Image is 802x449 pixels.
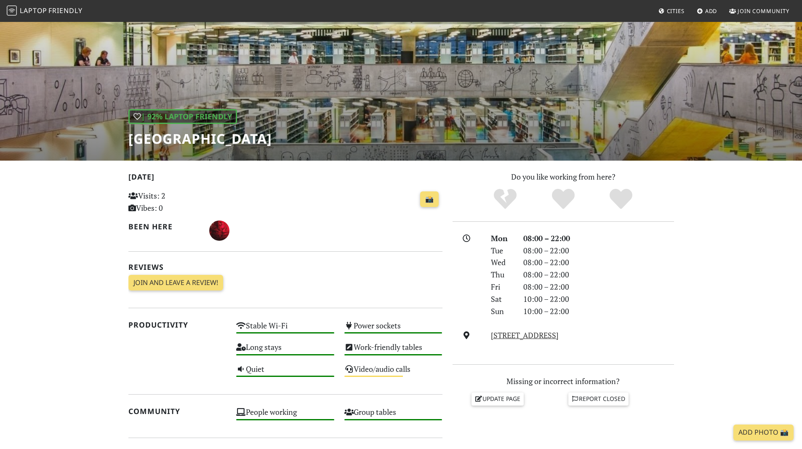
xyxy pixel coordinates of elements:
[231,362,339,384] div: Quiet
[48,6,82,15] span: Friendly
[655,3,688,19] a: Cities
[491,330,559,340] a: [STREET_ADDRESS]
[20,6,47,15] span: Laptop
[518,245,679,257] div: 08:00 – 22:00
[518,256,679,269] div: 08:00 – 22:00
[486,232,518,245] div: Mon
[339,319,448,340] div: Power sockets
[518,232,679,245] div: 08:00 – 22:00
[7,4,83,19] a: LaptopFriendly LaptopFriendly
[568,393,629,405] a: Report closed
[209,220,229,241] img: 2224-samuel.jpg
[128,222,200,231] h2: Been here
[518,305,679,317] div: 10:00 – 22:00
[486,281,518,293] div: Fri
[518,293,679,305] div: 10:00 – 22:00
[339,340,448,362] div: Work-friendly tables
[518,269,679,281] div: 08:00 – 22:00
[231,405,339,427] div: People working
[453,375,674,387] p: Missing or incorrect information?
[476,188,534,211] div: No
[738,7,789,15] span: Join Community
[592,188,650,211] div: Definitely!
[518,281,679,293] div: 08:00 – 22:00
[667,7,685,15] span: Cities
[339,405,448,427] div: Group tables
[231,319,339,340] div: Stable Wi-Fi
[420,191,439,207] a: 📸
[7,5,17,16] img: LaptopFriendly
[486,269,518,281] div: Thu
[693,3,721,19] a: Add
[705,7,717,15] span: Add
[209,225,229,235] span: Samuel Zachariev
[231,340,339,362] div: Long stays
[128,263,442,272] h2: Reviews
[128,131,272,147] h1: [GEOGRAPHIC_DATA]
[486,256,518,269] div: Wed
[486,245,518,257] div: Tue
[128,320,226,329] h2: Productivity
[534,188,592,211] div: Yes
[472,393,524,405] a: Update page
[128,407,226,416] h2: Community
[486,305,518,317] div: Sun
[726,3,793,19] a: Join Community
[128,190,226,214] p: Visits: 2 Vibes: 0
[128,109,237,124] div: | 92% Laptop Friendly
[486,293,518,305] div: Sat
[128,172,442,185] h2: [DATE]
[128,275,223,291] a: Join and leave a review!
[339,362,448,384] div: Video/audio calls
[453,171,674,183] p: Do you like working from here?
